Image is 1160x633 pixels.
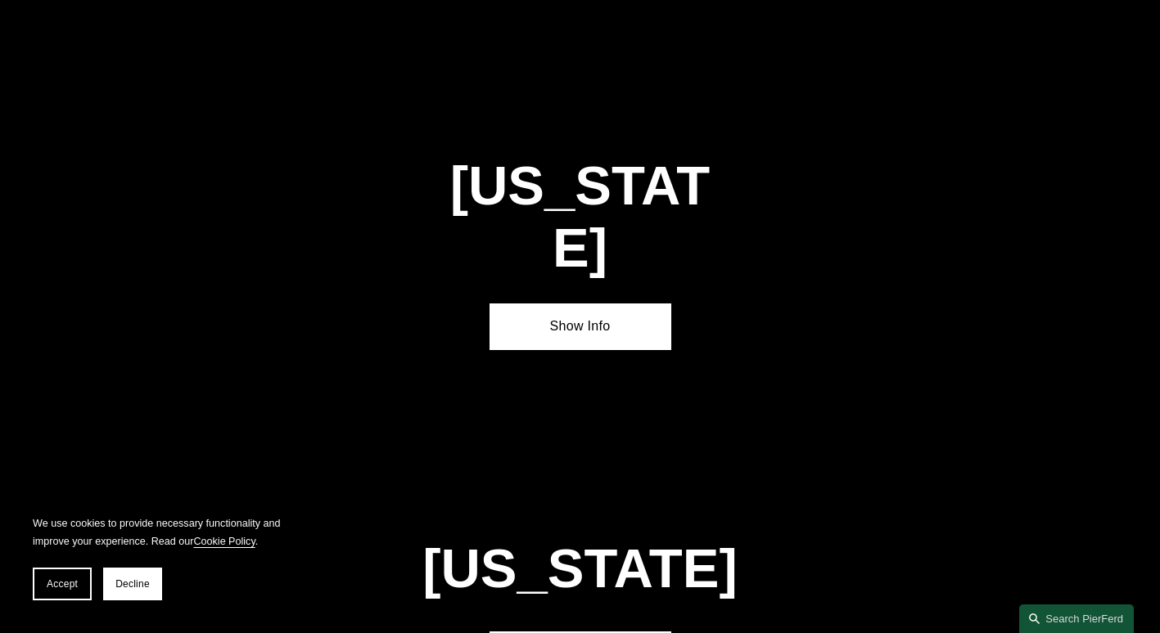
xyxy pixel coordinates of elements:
a: Cookie Policy [193,536,255,547]
a: Search this site [1019,604,1134,633]
h1: [US_STATE] [353,537,807,600]
button: Accept [33,568,92,600]
section: Cookie banner [16,498,311,617]
span: Accept [47,578,78,590]
a: Show Info [490,303,671,350]
p: We use cookies to provide necessary functionality and improve your experience. Read our . [33,514,295,551]
span: Decline [115,578,150,590]
h1: [US_STATE] [444,155,716,280]
button: Decline [103,568,162,600]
